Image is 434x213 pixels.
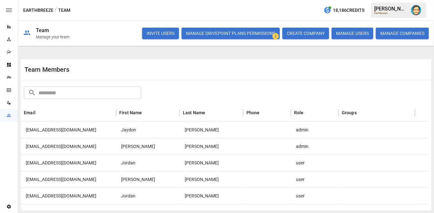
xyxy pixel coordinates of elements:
[206,108,215,117] button: Sort
[116,138,180,155] div: Jon
[182,28,280,39] button: Manage Drivepoint Plans Permissions
[260,108,269,117] button: Sort
[36,108,45,117] button: Sort
[36,35,69,39] div: Manage your team
[119,110,142,115] div: First Name
[116,171,180,188] div: Susan
[407,1,425,19] button: Dana Basken
[36,27,49,33] div: Team
[24,110,36,115] div: Email
[180,188,243,204] div: Benjamin
[21,171,116,188] div: ssieber@avlgrowth.com
[116,188,180,204] div: Jordan
[24,66,226,73] div: Team Members
[291,122,339,138] div: admin
[183,110,205,115] div: Last Name
[342,110,357,115] div: Groups
[291,138,339,155] div: admin
[333,6,364,14] span: 18,186 Credits
[291,171,339,188] div: user
[282,28,329,39] button: CREATE COMPANY
[294,110,304,115] div: Role
[21,122,116,138] div: jaydon@earthbreeze.com
[291,188,339,204] div: user
[21,138,116,155] div: contact@jonwedel.com
[291,155,339,171] div: user
[55,6,57,14] div: /
[116,155,180,171] div: Jordan
[23,6,53,14] button: Earthbreeze
[180,138,243,155] div: Wedel
[411,5,421,15] img: Dana Basken
[374,12,407,15] div: Earthbreeze
[180,171,243,188] div: Sieber
[374,6,407,12] div: [PERSON_NAME]
[180,155,243,171] div: Benjamin
[21,155,116,171] div: jbenjamin@avlgrowth.com
[321,4,367,16] button: 18,186Credits
[332,28,373,39] button: MANAGE USERS
[304,108,313,117] button: Sort
[143,108,152,117] button: Sort
[376,28,429,39] button: MANAGE COMPANIES
[246,110,260,115] div: Phone
[116,122,180,138] div: Jaydon
[180,122,243,138] div: Cunningham
[21,188,116,204] div: jordan.b@earthbreeze.com
[357,108,366,117] button: Sort
[142,28,179,39] button: INVITE USERS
